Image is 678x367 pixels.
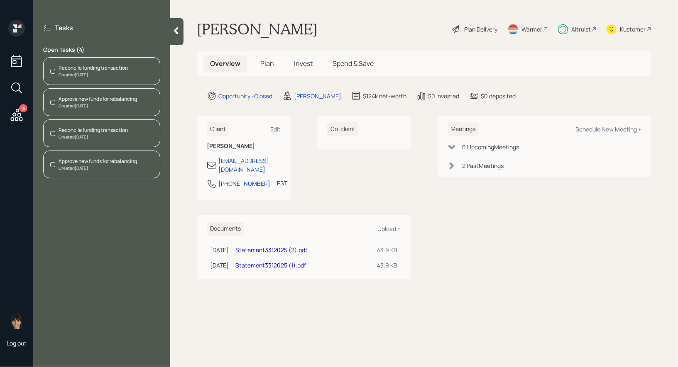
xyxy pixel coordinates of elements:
[59,95,137,103] div: Approve new funds for rebalancing
[463,143,519,151] div: 0 Upcoming Meeting s
[377,261,398,270] div: 43.9 KB
[270,125,281,133] div: Edit
[575,125,641,133] div: Schedule New Meeting +
[260,59,274,68] span: Plan
[333,59,374,68] span: Spend & Save
[7,339,27,347] div: Log out
[59,158,137,165] div: Approve new funds for rebalancing
[210,261,229,270] div: [DATE]
[43,46,160,54] label: Open Tasks ( 4 )
[59,165,137,171] div: Created [DATE]
[428,92,459,100] div: $0 invested
[448,122,479,136] h6: Meetings
[277,179,287,187] div: PST
[464,25,497,34] div: Plan Delivery
[620,25,646,34] div: Kustomer
[218,92,272,100] div: Opportunity · Closed
[294,92,341,100] div: [PERSON_NAME]
[207,222,244,236] h6: Documents
[59,72,128,78] div: Created [DATE]
[521,25,542,34] div: Warmer
[481,92,516,100] div: $0 deposited
[207,143,281,150] h6: [PERSON_NAME]
[197,20,318,38] h1: [PERSON_NAME]
[218,179,270,188] div: [PHONE_NUMBER]
[8,313,25,329] img: treva-nostdahl-headshot.png
[235,261,306,269] a: Statement3312025 (1).pdf
[571,25,591,34] div: Altruist
[327,122,359,136] h6: Co-client
[363,92,406,100] div: $124k net-worth
[235,246,307,254] a: Statement3312025 (2).pdf
[218,156,281,174] div: [EMAIL_ADDRESS][DOMAIN_NAME]
[59,64,128,72] div: Reconcile funding transaction
[59,134,128,140] div: Created [DATE]
[294,59,313,68] span: Invest
[19,104,27,112] div: 15
[210,59,240,68] span: Overview
[377,245,398,254] div: 43.9 KB
[463,161,504,170] div: 2 Past Meeting s
[59,103,137,109] div: Created [DATE]
[55,23,73,32] label: Tasks
[210,245,229,254] div: [DATE]
[378,225,401,233] div: Upload +
[59,126,128,134] div: Reconcile funding transaction
[207,122,229,136] h6: Client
